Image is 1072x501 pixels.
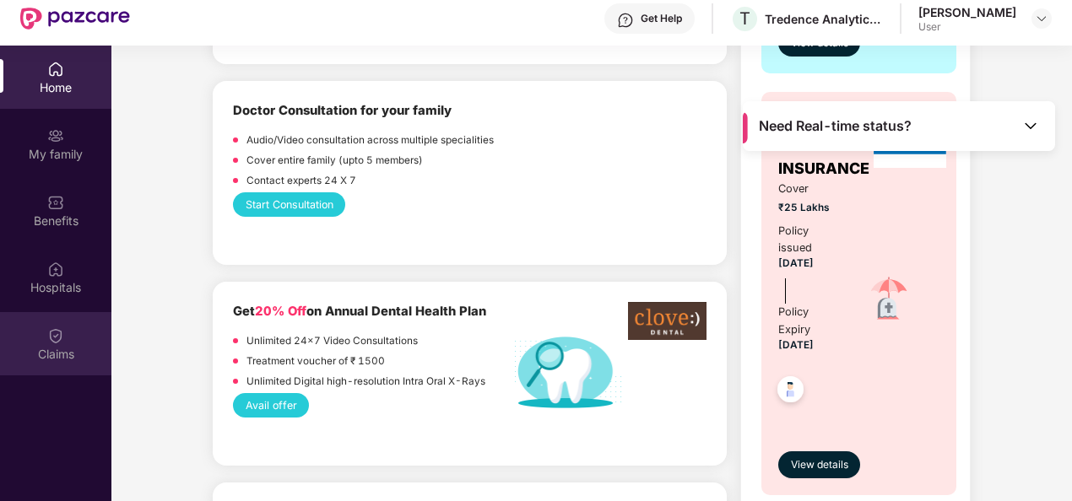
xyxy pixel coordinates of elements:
[739,8,750,29] span: T
[47,194,64,211] img: svg+xml;base64,PHN2ZyBpZD0iQmVuZWZpdHMiIHhtbG5zPSJodHRwOi8vd3d3LnczLm9yZy8yMDAwL3N2ZyIgd2lkdGg9Ij...
[759,117,912,135] span: Need Real-time status?
[47,127,64,144] img: svg+xml;base64,PHN2ZyB3aWR0aD0iMjAiIGhlaWdodD0iMjAiIHZpZXdCb3g9IjAgMCAyMCAyMCIgZmlsbD0ibm9uZSIgeG...
[770,371,811,412] img: svg+xml;base64,PHN2ZyB4bWxucz0iaHR0cDovL3d3dy53My5vcmcvMjAwMC9zdmciIHdpZHRoPSI0OC45NDMiIGhlaWdodD...
[778,200,838,216] span: ₹25 Lakhs
[628,302,707,340] img: clove-dental%20png.png
[20,8,130,30] img: New Pazcare Logo
[233,304,486,319] b: Get on Annual Dental Health Plan
[246,333,418,349] p: Unlimited 24x7 Video Consultations
[509,336,627,409] img: Dental%20helath%20plan.png
[233,103,452,118] b: Doctor Consultation for your family
[47,61,64,78] img: svg+xml;base64,PHN2ZyBpZD0iSG9tZSIgeG1sbnM9Imh0dHA6Ly93d3cudzMub3JnLzIwMDAvc3ZnIiB3aWR0aD0iMjAiIG...
[617,12,634,29] img: svg+xml;base64,PHN2ZyBpZD0iSGVscC0zMngzMiIgeG1sbnM9Imh0dHA6Ly93d3cudzMub3JnLzIwMDAvc3ZnIiB3aWR0aD...
[246,353,385,369] p: Treatment voucher of ₹ 1500
[778,339,814,351] span: [DATE]
[47,327,64,344] img: svg+xml;base64,PHN2ZyBpZD0iQ2xhaW0iIHhtbG5zPSJodHRwOi8vd3d3LnczLm9yZy8yMDAwL3N2ZyIgd2lkdGg9IjIwIi...
[918,20,1016,34] div: User
[246,132,494,148] p: Audio/Video consultation across multiple specialities
[918,4,1016,20] div: [PERSON_NAME]
[246,374,485,390] p: Unlimited Digital high-resolution Intra Oral X-Rays
[1035,12,1048,25] img: svg+xml;base64,PHN2ZyBpZD0iRHJvcGRvd24tMzJ4MzIiIHhtbG5zPSJodHRwOi8vd3d3LnczLm9yZy8yMDAwL3N2ZyIgd2...
[765,11,883,27] div: Tredence Analytics Solutions Private Limited
[641,12,682,25] div: Get Help
[246,173,356,189] p: Contact experts 24 X 7
[233,192,345,217] button: Start Consultation
[255,304,306,319] span: 20% Off
[778,180,838,197] span: Cover
[778,257,814,269] span: [DATE]
[778,223,838,256] div: Policy issued
[778,451,860,478] button: View details
[246,153,423,169] p: Cover entire family (upto 5 members)
[47,261,64,277] img: svg+xml;base64,PHN2ZyBpZD0iSG9zcGl0YWxzIiB4bWxucz0iaHR0cDovL3d3dy53My5vcmcvMjAwMC9zdmciIHdpZHRoPS...
[791,457,848,473] span: View details
[859,270,918,329] img: icon
[1022,117,1039,134] img: Toggle Icon
[233,393,309,417] button: Avail offer
[778,304,838,337] div: Policy Expiry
